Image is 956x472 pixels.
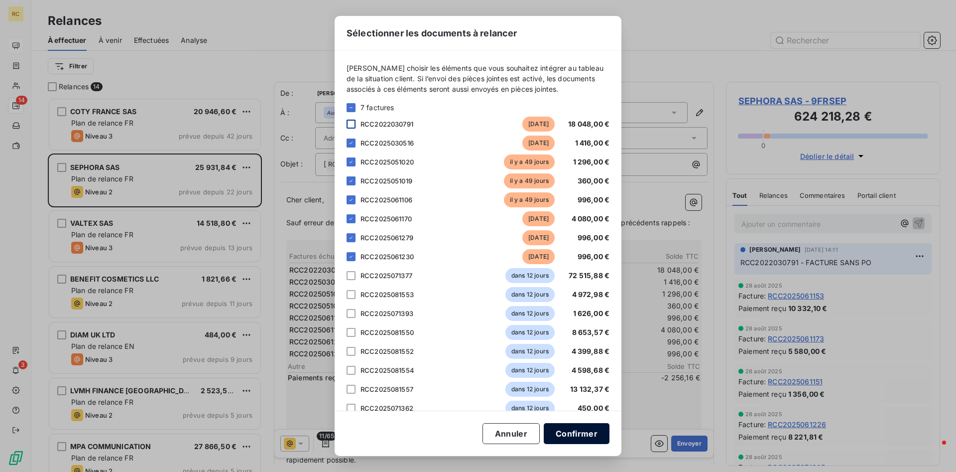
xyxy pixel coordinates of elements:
span: [DATE] [522,230,555,245]
span: 18 048,00 € [568,120,609,128]
span: 4 972,98 € [572,290,610,299]
span: 1 416,00 € [575,139,610,147]
span: 450,00 € [578,404,609,412]
span: [DATE] [522,117,555,132]
span: RCC2025081553 [360,291,414,299]
span: RCC2025051019 [360,177,412,185]
span: il y a 49 jours [504,192,555,207]
span: 13 132,37 € [570,385,609,393]
span: 360,00 € [578,176,609,185]
span: 996,00 € [578,195,609,204]
span: RCC2025061170 [360,215,412,223]
iframe: Intercom live chat [922,438,946,462]
span: RCC2025030516 [360,139,414,147]
span: 72 515,88 € [569,271,609,280]
span: 996,00 € [578,252,609,261]
button: Annuler [482,423,540,444]
span: RCC2025061106 [360,196,412,204]
span: Sélectionner les documents à relancer [347,26,517,40]
span: dans 12 jours [505,382,555,397]
span: RCC2025081554 [360,366,414,374]
span: dans 12 jours [505,401,555,416]
span: RCC2025061230 [360,253,414,261]
span: 8 653,57 € [572,328,610,336]
span: [PERSON_NAME] choisir les éléments que vous souhaitez intégrer au tableau de la situation client.... [347,63,609,94]
span: il y a 49 jours [504,173,555,188]
span: RCC2025051020 [360,158,414,166]
span: 4 080,00 € [572,214,610,223]
span: RCC2025081557 [360,385,413,393]
span: 996,00 € [578,233,609,242]
span: dans 12 jours [505,363,555,378]
span: [DATE] [522,211,555,226]
span: RCC2025061279 [360,234,413,242]
span: RCC2025071362 [360,404,413,412]
span: RCC2025071377 [360,272,412,280]
span: dans 12 jours [505,344,555,359]
span: 4 399,88 € [572,347,610,355]
span: dans 12 jours [505,306,555,321]
span: RCC2025081552 [360,347,414,355]
span: dans 12 jours [505,287,555,302]
span: 1 626,00 € [573,309,610,317]
span: 4 598,68 € [572,366,610,374]
span: RCC2022030791 [360,120,413,128]
span: 1 296,00 € [573,157,610,166]
span: [DATE] [522,136,555,151]
span: [DATE] [522,249,555,264]
span: RCC2025071393 [360,310,413,317]
span: RCC2025081550 [360,328,414,336]
span: il y a 49 jours [504,155,555,169]
button: Confirmer [544,423,609,444]
span: 7 factures [360,102,394,113]
span: dans 12 jours [505,325,555,340]
span: dans 12 jours [505,268,555,283]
